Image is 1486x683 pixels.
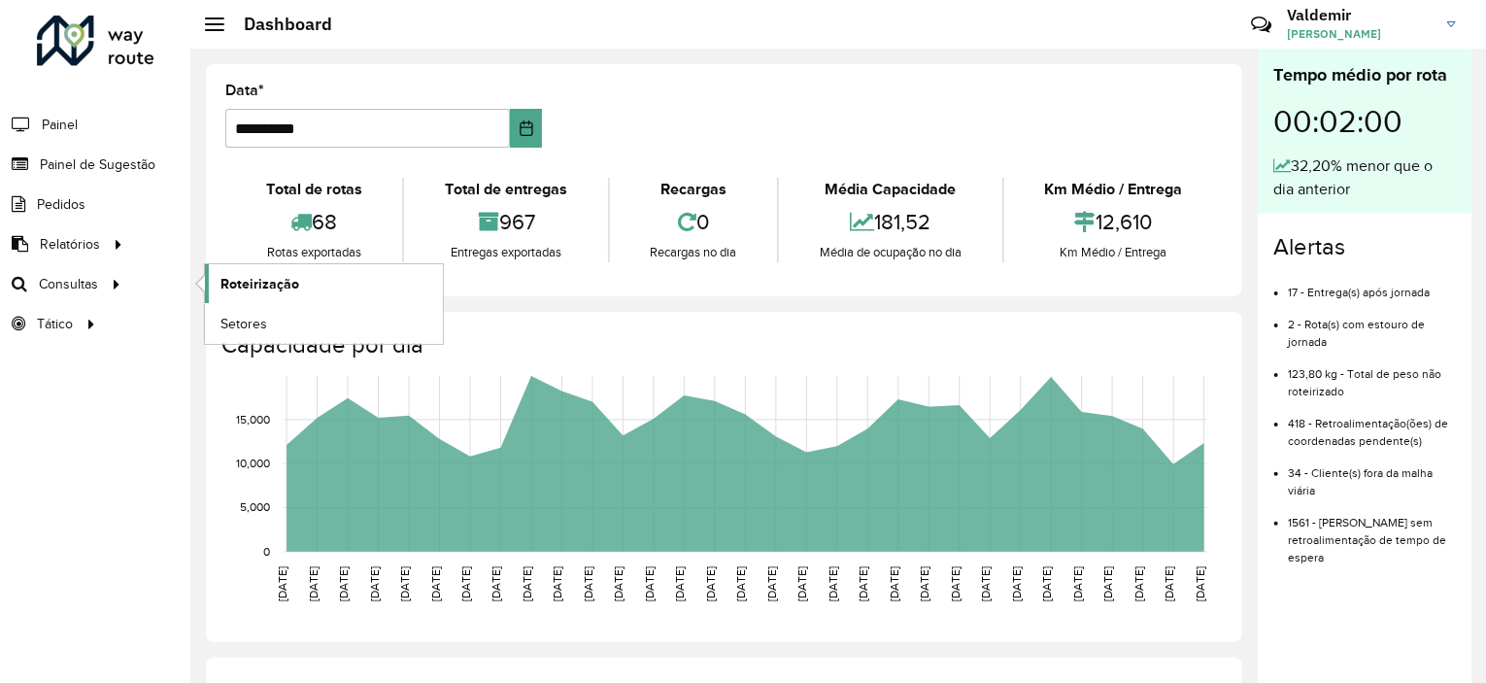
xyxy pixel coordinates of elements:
[1009,178,1218,201] div: Km Médio / Entrega
[230,201,397,243] div: 68
[37,194,85,215] span: Pedidos
[615,243,772,262] div: Recargas no dia
[784,243,996,262] div: Média de ocupação no dia
[40,234,100,255] span: Relatórios
[220,314,267,334] span: Setores
[615,178,772,201] div: Recargas
[1132,566,1145,601] text: [DATE]
[429,566,442,601] text: [DATE]
[236,413,270,426] text: 15,000
[409,178,602,201] div: Total de entregas
[337,566,350,601] text: [DATE]
[1288,499,1456,566] li: 1561 - [PERSON_NAME] sem retroalimentação de tempo de espera
[1287,25,1433,43] span: [PERSON_NAME]
[1288,450,1456,499] li: 34 - Cliente(s) fora da malha viária
[888,566,900,601] text: [DATE]
[521,566,533,601] text: [DATE]
[979,566,992,601] text: [DATE]
[459,566,472,601] text: [DATE]
[1288,301,1456,351] li: 2 - Rota(s) com estouro de jornada
[674,566,687,601] text: [DATE]
[1288,351,1456,400] li: 123,80 kg - Total de peso não roteirizado
[1040,566,1053,601] text: [DATE]
[1009,201,1218,243] div: 12,610
[784,178,996,201] div: Média Capacidade
[1163,566,1175,601] text: [DATE]
[1288,269,1456,301] li: 17 - Entrega(s) após jornada
[409,201,602,243] div: 967
[1194,566,1206,601] text: [DATE]
[827,566,839,601] text: [DATE]
[240,501,270,514] text: 5,000
[1288,400,1456,450] li: 418 - Retroalimentação(ões) de coordenadas pendente(s)
[1273,233,1456,261] h4: Alertas
[949,566,962,601] text: [DATE]
[1009,243,1218,262] div: Km Médio / Entrega
[1287,6,1433,24] h3: Valdemir
[221,331,1223,359] h4: Capacidade por dia
[1071,566,1084,601] text: [DATE]
[236,457,270,469] text: 10,000
[220,274,299,294] span: Roteirização
[205,304,443,343] a: Setores
[205,264,443,303] a: Roteirização
[1010,566,1023,601] text: [DATE]
[224,14,332,35] h2: Dashboard
[1273,88,1456,154] div: 00:02:00
[263,545,270,558] text: 0
[1240,4,1282,46] a: Contato Rápido
[42,115,78,135] span: Painel
[37,314,73,334] span: Tático
[765,566,778,601] text: [DATE]
[398,566,411,601] text: [DATE]
[230,243,397,262] div: Rotas exportadas
[510,109,543,148] button: Choose Date
[795,566,808,601] text: [DATE]
[1273,154,1456,201] div: 32,20% menor que o dia anterior
[735,566,748,601] text: [DATE]
[276,566,288,601] text: [DATE]
[704,566,717,601] text: [DATE]
[39,274,98,294] span: Consultas
[368,566,381,601] text: [DATE]
[643,566,656,601] text: [DATE]
[1273,62,1456,88] div: Tempo médio por rota
[409,243,602,262] div: Entregas exportadas
[490,566,503,601] text: [DATE]
[307,566,320,601] text: [DATE]
[230,178,397,201] div: Total de rotas
[40,154,155,175] span: Painel de Sugestão
[613,566,625,601] text: [DATE]
[918,566,930,601] text: [DATE]
[582,566,594,601] text: [DATE]
[615,201,772,243] div: 0
[1101,566,1114,601] text: [DATE]
[225,79,264,102] label: Data
[552,566,564,601] text: [DATE]
[857,566,869,601] text: [DATE]
[784,201,996,243] div: 181,52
